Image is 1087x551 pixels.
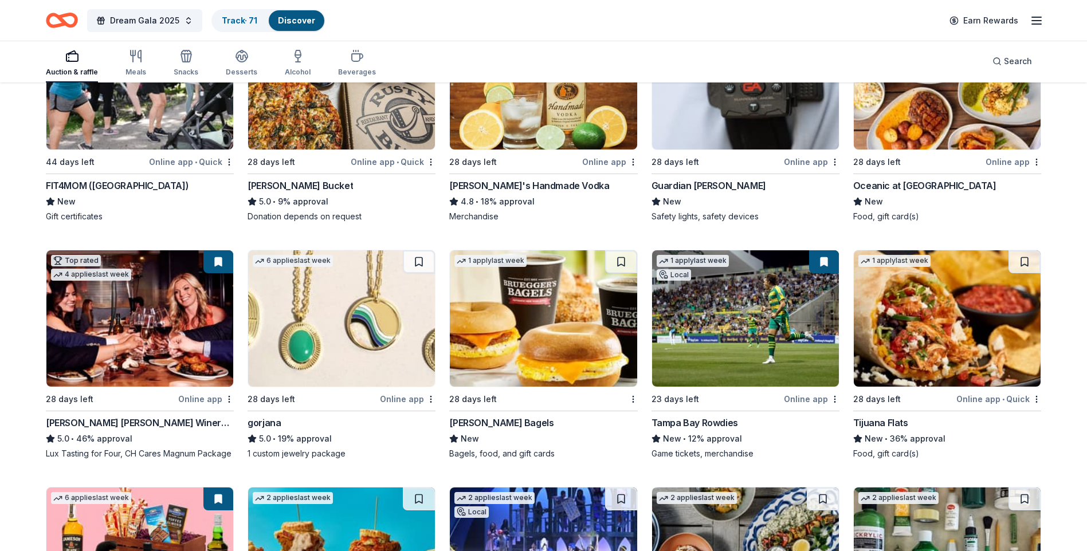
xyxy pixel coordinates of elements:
[461,432,479,446] span: New
[853,155,901,169] div: 28 days left
[657,255,729,267] div: 1 apply last week
[1002,395,1004,404] span: •
[449,416,554,430] div: [PERSON_NAME] Bagels
[46,68,98,77] div: Auction & raffle
[986,155,1041,169] div: Online app
[253,255,333,267] div: 6 applies last week
[983,50,1041,73] button: Search
[449,211,637,222] div: Merchandise
[248,211,435,222] div: Donation depends on request
[652,179,766,192] div: Guardian [PERSON_NAME]
[397,158,399,167] span: •
[476,197,479,206] span: •
[57,432,69,446] span: 5.0
[285,45,311,82] button: Alcohol
[46,392,93,406] div: 28 days left
[338,45,376,82] button: Beverages
[784,392,839,406] div: Online app
[449,155,497,169] div: 28 days left
[51,492,131,504] div: 6 applies last week
[853,432,1041,446] div: 36% approval
[71,434,74,443] span: •
[652,250,839,387] img: Image for Tampa Bay Rowdies
[46,155,95,169] div: 44 days left
[461,195,474,208] span: 4.8
[222,15,257,25] a: Track· 71
[248,416,281,430] div: gorjana
[784,155,839,169] div: Online app
[858,492,939,504] div: 2 applies last week
[248,155,295,169] div: 28 days left
[652,13,839,222] a: Image for Guardian Angel Device6 applieslast week28 days leftOnline appGuardian [PERSON_NAME]NewS...
[285,68,311,77] div: Alcohol
[865,432,883,446] span: New
[278,15,315,25] a: Discover
[125,45,146,82] button: Meals
[125,68,146,77] div: Meals
[174,45,198,82] button: Snacks
[248,250,435,459] a: Image for gorjana6 applieslast week28 days leftOnline appgorjana5.0•19% approval1 custom jewelry ...
[259,195,271,208] span: 5.0
[853,392,901,406] div: 28 days left
[57,195,76,208] span: New
[853,179,996,192] div: Oceanic at [GEOGRAPHIC_DATA]
[248,195,435,208] div: 9% approval
[46,250,234,459] a: Image for Cooper's Hawk Winery and RestaurantsTop rated4 applieslast week28 days leftOnline app[P...
[226,45,257,82] button: Desserts
[449,250,637,459] a: Image for Bruegger's Bagels1 applylast week28 days left[PERSON_NAME] BagelsNewBagels, food, and g...
[259,432,271,446] span: 5.0
[885,434,888,443] span: •
[46,179,189,192] div: FIT4MOM ([GEOGRAPHIC_DATA])
[211,9,325,32] button: Track· 71Discover
[110,14,179,27] span: Dream Gala 2025
[449,392,497,406] div: 28 days left
[51,255,101,266] div: Top rated
[956,392,1041,406] div: Online app Quick
[683,434,686,443] span: •
[652,392,699,406] div: 23 days left
[853,250,1041,459] a: Image for Tijuana Flats1 applylast week28 days leftOnline app•QuickTijuana FlatsNew•36% approvalF...
[853,448,1041,459] div: Food, gift card(s)
[652,211,839,222] div: Safety lights, safety devices
[46,448,234,459] div: Lux Tasting for Four, CH Cares Magnum Package
[454,492,535,504] div: 2 applies last week
[51,269,131,281] div: 4 applies last week
[380,392,435,406] div: Online app
[1004,54,1032,68] span: Search
[46,13,234,222] a: Image for FIT4MOM (Tampa Bay)1 applylast weekLocal44 days leftOnline app•QuickFIT4MOM ([GEOGRAPHI...
[454,255,527,267] div: 1 apply last week
[652,155,699,169] div: 28 days left
[449,13,637,222] a: Image for Tito's Handmade Vodka4 applieslast week28 days leftOnline app[PERSON_NAME]'s Handmade V...
[449,195,637,208] div: 18% approval
[248,448,435,459] div: 1 custom jewelry package
[174,68,198,77] div: Snacks
[853,416,908,430] div: Tijuana Flats
[657,492,737,504] div: 2 applies last week
[273,434,276,443] span: •
[652,416,738,430] div: Tampa Bay Rowdies
[943,10,1025,31] a: Earn Rewards
[46,250,233,387] img: Image for Cooper's Hawk Winery and Restaurants
[454,506,489,518] div: Local
[178,392,234,406] div: Online app
[351,155,435,169] div: Online app Quick
[449,448,637,459] div: Bagels, food, and gift cards
[858,255,931,267] div: 1 apply last week
[450,250,637,387] img: Image for Bruegger's Bagels
[652,250,839,459] a: Image for Tampa Bay Rowdies1 applylast weekLocal23 days leftOnline appTampa Bay RowdiesNew•12% ap...
[338,68,376,77] div: Beverages
[46,45,98,82] button: Auction & raffle
[46,432,234,446] div: 46% approval
[46,211,234,222] div: Gift certificates
[87,9,202,32] button: Dream Gala 2025
[865,195,883,208] span: New
[248,13,435,222] a: Image for Rusty Bucket1 applylast week28 days leftOnline app•Quick[PERSON_NAME] Bucket5.0•9% appr...
[253,492,333,504] div: 2 applies last week
[226,68,257,77] div: Desserts
[652,448,839,459] div: Game tickets, merchandise
[149,155,234,169] div: Online app Quick
[657,269,691,281] div: Local
[248,179,353,192] div: [PERSON_NAME] Bucket
[853,211,1041,222] div: Food, gift card(s)
[46,416,234,430] div: [PERSON_NAME] [PERSON_NAME] Winery and Restaurants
